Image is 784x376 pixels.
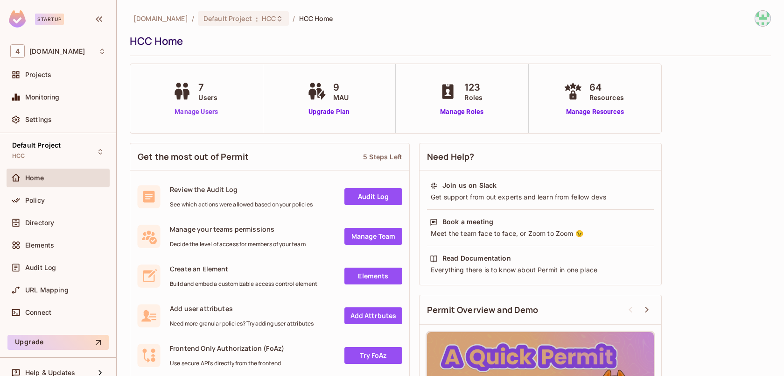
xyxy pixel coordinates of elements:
[427,304,539,316] span: Permit Overview and Demo
[436,107,487,117] a: Manage Roles
[333,92,349,102] span: MAU
[25,174,44,182] span: Home
[344,188,402,205] a: Audit Log
[589,92,624,102] span: Resources
[25,116,52,123] span: Settings
[299,14,333,23] span: HCC Home
[442,181,497,190] div: Join us on Slack
[25,93,60,101] span: Monitoring
[192,14,194,23] li: /
[25,264,56,271] span: Audit Log
[29,48,85,55] span: Workspace: 46labs.com
[427,151,475,163] span: Need Help?
[344,307,402,324] a: Add Attrbutes
[170,360,284,367] span: Use secure API's directly from the frontend
[589,80,624,94] span: 64
[442,254,511,263] div: Read Documentation
[333,80,349,94] span: 9
[170,320,314,327] span: Need more granular policies? Try adding user attributes
[170,201,313,208] span: See which actions were allowed based on your policies
[442,217,493,227] div: Book a meeting
[170,185,313,194] span: Review the Audit Log
[363,152,402,161] div: 5 Steps Left
[25,71,51,78] span: Projects
[10,44,25,58] span: 4
[344,228,402,245] a: Manage Team
[305,107,353,117] a: Upgrade Plan
[198,92,217,102] span: Users
[25,197,45,204] span: Policy
[203,14,252,23] span: Default Project
[9,10,26,28] img: SReyMgAAAABJRU5ErkJggg==
[561,107,629,117] a: Manage Resources
[344,347,402,364] a: Try FoAz
[25,286,69,294] span: URL Mapping
[170,264,317,273] span: Create an Element
[255,15,259,22] span: :
[25,219,54,227] span: Directory
[133,14,188,23] span: the active workspace
[7,335,109,350] button: Upgrade
[138,151,249,163] span: Get the most out of Permit
[430,265,651,275] div: Everything there is to know about Permit in one place
[170,225,306,234] span: Manage your teams permissions
[170,280,317,288] span: Build and embed a customizable access control element
[12,142,61,149] span: Default Project
[12,152,25,160] span: HCC
[170,241,306,248] span: Decide the level of access for members of your team
[25,309,51,316] span: Connect
[430,192,651,202] div: Get support from out experts and learn from fellow devs
[262,14,276,23] span: HCC
[464,80,483,94] span: 123
[755,11,770,26] img: usama.ali@46labs.com
[130,34,766,48] div: HCC Home
[344,268,402,284] a: Elements
[430,229,651,238] div: Meet the team face to face, or Zoom to Zoom 😉
[25,241,54,249] span: Elements
[198,80,217,94] span: 7
[170,344,284,353] span: Frontend Only Authorization (FoAz)
[293,14,295,23] li: /
[170,304,314,313] span: Add user attributes
[35,14,64,25] div: Startup
[170,107,222,117] a: Manage Users
[464,92,483,102] span: Roles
